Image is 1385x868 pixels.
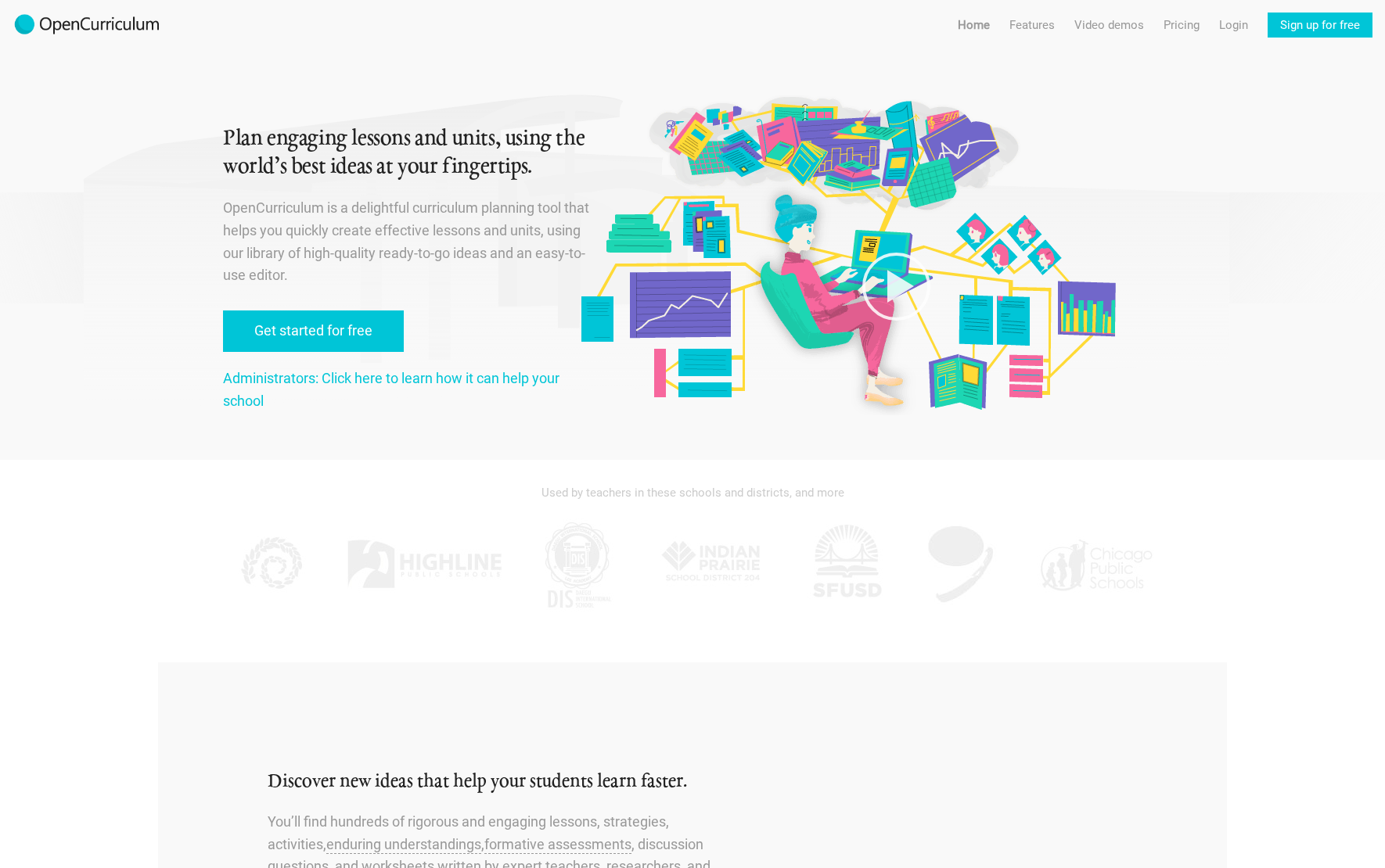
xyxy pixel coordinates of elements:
[13,13,161,38] img: 2017-logo-m.png
[1037,518,1154,612] img: CPS.jpg
[268,769,740,795] h2: Discover new ideas that help your students learn faster.
[231,518,309,612] img: KPPCS.jpg
[538,518,617,612] img: DIS.jpg
[223,197,592,287] p: OpenCurriculum is a delightful curriculum planning tool that helps you quickly create effective l...
[326,836,481,852] span: enduring understandings
[653,518,771,612] img: IPSD.jpg
[223,370,559,409] a: Administrators: Click here to learn how it can help your school
[346,518,502,612] img: Highline.jpg
[1074,13,1144,38] a: Video demos
[1268,13,1372,38] a: Sign up for free
[958,13,990,38] a: Home
[484,836,631,852] span: formative assessments
[575,94,1120,415] img: Original illustration by Malisa Suchanya, Oakland, CA (malisasuchanya.com)
[922,518,1000,612] img: AGK.jpg
[1164,13,1200,38] a: Pricing
[1009,13,1055,38] a: Features
[1219,13,1248,38] a: Login
[223,125,592,181] h1: Plan engaging lessons and units, using the world’s best ideas at your fingertips.
[223,475,1162,510] div: Used by teachers in these schools and districts, and more
[808,518,886,612] img: SFUSD.jpg
[223,310,404,352] a: Get started for free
